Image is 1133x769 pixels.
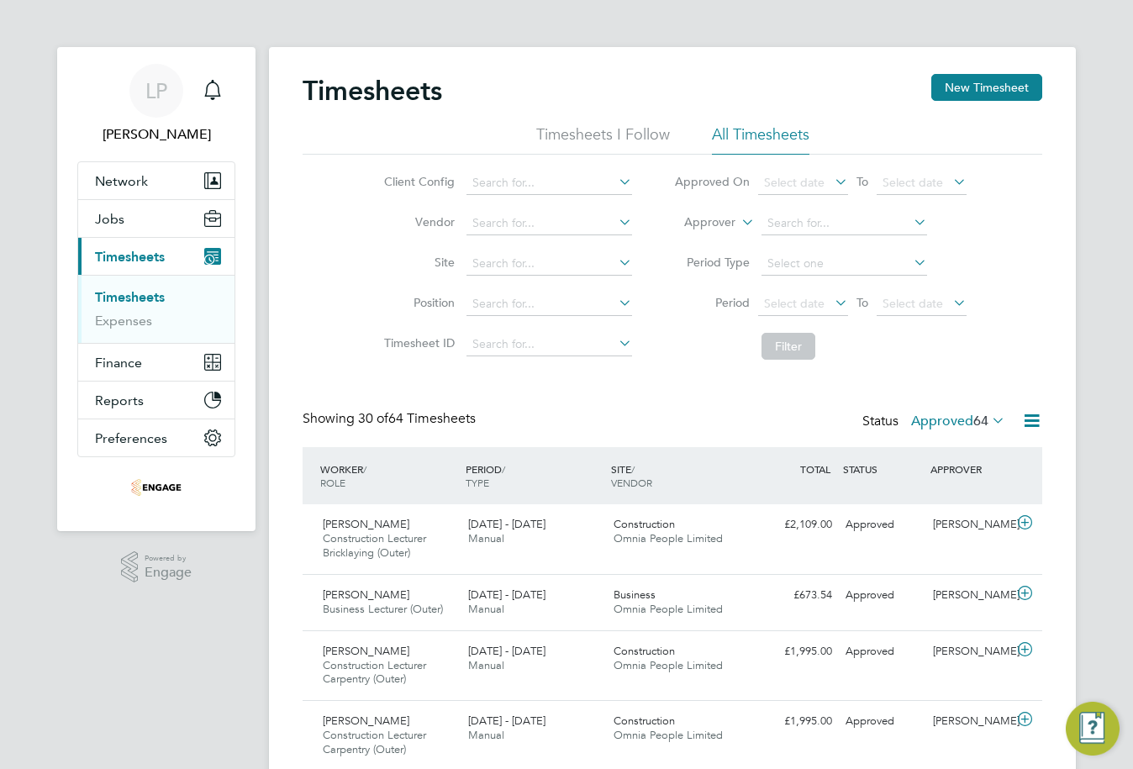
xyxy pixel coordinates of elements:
[121,551,192,583] a: Powered byEngage
[926,638,1014,666] div: [PERSON_NAME]
[839,582,926,609] div: Approved
[466,171,632,195] input: Search for...
[77,474,235,501] a: Go to home page
[614,658,723,672] span: Omnia People Limited
[78,275,235,343] div: Timesheets
[1066,702,1120,756] button: Engage Resource Center
[379,214,455,229] label: Vendor
[764,296,825,311] span: Select date
[466,252,632,276] input: Search for...
[674,174,750,189] label: Approved On
[614,517,675,531] span: Construction
[461,454,607,498] div: PERIOD
[358,410,476,427] span: 64 Timesheets
[468,517,545,531] span: [DATE] - [DATE]
[303,74,442,108] h2: Timesheets
[839,454,926,484] div: STATUS
[78,162,235,199] button: Network
[468,728,504,742] span: Manual
[751,708,839,735] div: £1,995.00
[761,252,927,276] input: Select one
[660,214,735,231] label: Approver
[468,531,504,545] span: Manual
[323,658,426,687] span: Construction Lecturer Carpentry (Outer)
[78,238,235,275] button: Timesheets
[77,124,235,145] span: Lowenna Pollard
[379,295,455,310] label: Position
[323,517,409,531] span: [PERSON_NAME]
[95,249,165,265] span: Timesheets
[674,295,750,310] label: Period
[973,413,988,429] span: 64
[379,174,455,189] label: Client Config
[95,289,165,305] a: Timesheets
[95,355,142,371] span: Finance
[851,171,873,192] span: To
[323,587,409,602] span: [PERSON_NAME]
[926,582,1014,609] div: [PERSON_NAME]
[57,47,256,531] nav: Main navigation
[379,335,455,350] label: Timesheet ID
[323,602,443,616] span: Business Lecturer (Outer)
[145,566,192,580] span: Engage
[761,333,815,360] button: Filter
[883,175,943,190] span: Select date
[95,392,144,408] span: Reports
[839,708,926,735] div: Approved
[468,644,545,658] span: [DATE] - [DATE]
[839,638,926,666] div: Approved
[466,212,632,235] input: Search for...
[614,587,656,602] span: Business
[611,476,652,489] span: VENDOR
[316,454,461,498] div: WORKER
[926,454,1014,484] div: APPROVER
[145,551,192,566] span: Powered by
[323,531,426,560] span: Construction Lecturer Bricklaying (Outer)
[145,80,167,102] span: LP
[614,728,723,742] span: Omnia People Limited
[323,714,409,728] span: [PERSON_NAME]
[800,462,830,476] span: TOTAL
[468,714,545,728] span: [DATE] - [DATE]
[911,413,1005,429] label: Approved
[303,410,479,428] div: Showing
[468,602,504,616] span: Manual
[536,124,670,155] li: Timesheets I Follow
[761,212,927,235] input: Search for...
[614,602,723,616] span: Omnia People Limited
[78,200,235,237] button: Jobs
[751,511,839,539] div: £2,109.00
[466,292,632,316] input: Search for...
[751,582,839,609] div: £673.54
[78,419,235,456] button: Preferences
[926,511,1014,539] div: [PERSON_NAME]
[95,173,148,189] span: Network
[851,292,873,313] span: To
[468,587,545,602] span: [DATE] - [DATE]
[751,638,839,666] div: £1,995.00
[95,430,167,446] span: Preferences
[631,462,635,476] span: /
[931,74,1042,101] button: New Timesheet
[502,462,505,476] span: /
[674,255,750,270] label: Period Type
[320,476,345,489] span: ROLE
[95,313,152,329] a: Expenses
[764,175,825,190] span: Select date
[358,410,388,427] span: 30 of
[77,64,235,145] a: LP[PERSON_NAME]
[614,714,675,728] span: Construction
[468,658,504,672] span: Manual
[614,644,675,658] span: Construction
[712,124,809,155] li: All Timesheets
[607,454,752,498] div: SITE
[614,531,723,545] span: Omnia People Limited
[78,382,235,419] button: Reports
[883,296,943,311] span: Select date
[926,708,1014,735] div: [PERSON_NAME]
[839,511,926,539] div: Approved
[131,474,182,501] img: omniapeople-logo-retina.png
[323,728,426,756] span: Construction Lecturer Carpentry (Outer)
[95,211,124,227] span: Jobs
[363,462,366,476] span: /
